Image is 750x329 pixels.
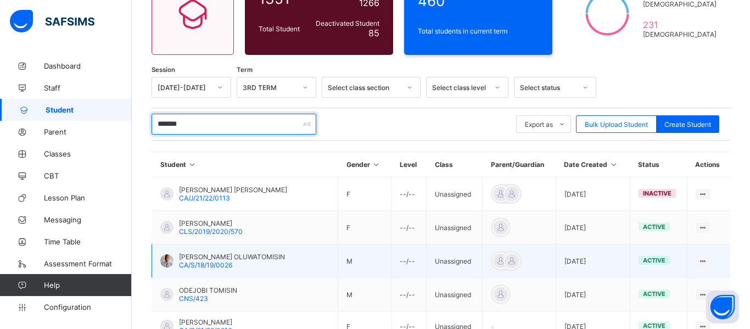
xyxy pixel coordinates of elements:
[179,227,243,236] span: CLS/2019/2020/570
[556,152,630,177] th: Date Created
[237,66,253,74] span: Term
[44,193,132,202] span: Lesson Plan
[338,177,391,211] td: F
[368,27,379,38] span: 85
[643,19,717,30] span: 231
[664,120,711,129] span: Create Student
[179,186,287,194] span: [PERSON_NAME] [PERSON_NAME]
[483,152,556,177] th: Parent/Guardian
[179,286,237,294] span: ODEJOBI TOMISIN
[427,211,483,244] td: Unassigned
[158,83,211,92] div: [DATE]-[DATE]
[706,291,739,324] button: Open asap
[44,127,132,136] span: Parent
[179,253,285,261] span: [PERSON_NAME] OLUWATOMISIN
[391,211,427,244] td: --/--
[338,244,391,278] td: M
[556,278,630,311] td: [DATE]
[44,303,131,311] span: Configuration
[44,259,132,268] span: Assessment Format
[525,120,553,129] span: Export as
[10,10,94,33] img: safsims
[427,152,483,177] th: Class
[643,290,665,298] span: active
[243,83,296,92] div: 3RD TERM
[427,177,483,211] td: Unassigned
[687,152,730,177] th: Actions
[179,194,230,202] span: CA/J/21/22/0113
[179,261,232,269] span: CA/S/18/19/0026
[44,83,132,92] span: Staff
[585,120,648,129] span: Bulk Upload Student
[152,66,175,74] span: Session
[630,152,687,177] th: Status
[418,27,539,35] span: Total students in current term
[188,160,197,169] i: Sort in Ascending Order
[44,237,132,246] span: Time Table
[46,105,132,114] span: Student
[391,244,427,278] td: --/--
[643,223,665,231] span: active
[44,281,131,289] span: Help
[391,278,427,311] td: --/--
[44,62,132,70] span: Dashboard
[391,177,427,211] td: --/--
[427,244,483,278] td: Unassigned
[44,149,132,158] span: Classes
[609,160,618,169] i: Sort in Ascending Order
[44,215,132,224] span: Messaging
[328,83,400,92] div: Select class section
[427,278,483,311] td: Unassigned
[179,219,243,227] span: [PERSON_NAME]
[256,22,310,36] div: Total Student
[312,19,379,27] span: Deactivated Student
[643,256,665,264] span: active
[338,152,391,177] th: Gender
[338,211,391,244] td: F
[391,152,427,177] th: Level
[152,152,338,177] th: Student
[432,83,488,92] div: Select class level
[556,177,630,211] td: [DATE]
[44,171,132,180] span: CBT
[179,294,208,303] span: CNS/423
[179,318,232,326] span: [PERSON_NAME]
[556,211,630,244] td: [DATE]
[643,189,671,197] span: inactive
[643,30,717,38] span: [DEMOGRAPHIC_DATA]
[372,160,381,169] i: Sort in Ascending Order
[520,83,576,92] div: Select status
[556,244,630,278] td: [DATE]
[338,278,391,311] td: M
